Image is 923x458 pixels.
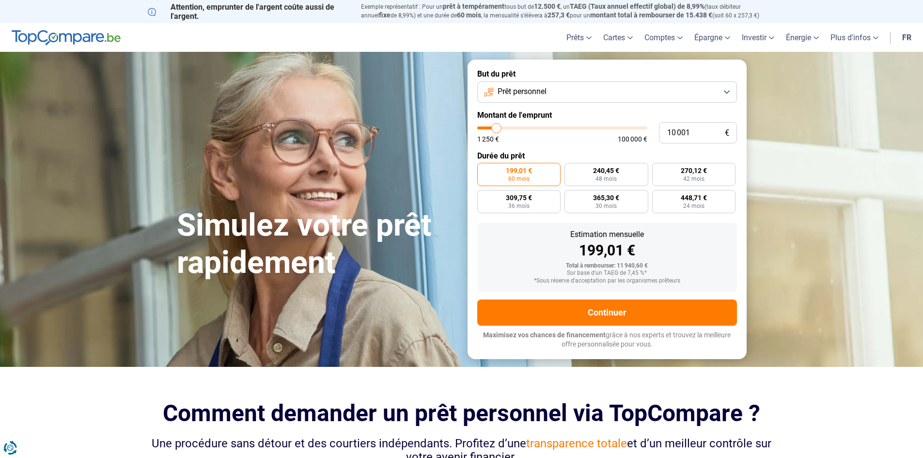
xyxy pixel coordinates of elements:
a: Cartes [597,23,639,52]
a: Investir [736,23,780,52]
span: 60 mois [508,176,530,182]
div: Sur base d'un TAEG de 7,45 %* [485,270,729,277]
span: 1 250 € [477,136,499,142]
span: 24 mois [683,203,704,209]
span: € [725,129,729,137]
span: 240,45 € [593,167,619,174]
span: transparence totale [526,437,627,450]
a: Épargne [688,23,736,52]
span: montant total à rembourser de 15.438 € [590,11,712,19]
p: Attention, emprunter de l'argent coûte aussi de l'argent. [148,2,349,21]
div: Estimation mensuelle [485,231,729,238]
span: 365,30 € [593,194,619,201]
label: Durée du prêt [477,151,737,160]
div: 199,01 € [485,243,729,258]
a: Prêts [561,23,597,52]
label: Montant de l'emprunt [477,111,737,120]
span: 100 000 € [618,136,647,142]
h2: Comment demander un prêt personnel via TopCompare ? [148,400,776,426]
span: 270,12 € [681,167,707,174]
img: TopCompare [12,30,121,46]
h1: Simulez votre prêt rapidement [177,207,456,282]
span: 48 mois [595,176,617,182]
a: Énergie [780,23,825,52]
span: prêt à tempérament [443,2,504,10]
span: Maximisez vos chances de financement [483,331,606,339]
div: *Sous réserve d'acceptation par les organismes prêteurs [485,278,729,284]
span: 42 mois [683,176,704,182]
button: Prêt personnel [477,81,737,103]
a: Plus d'infos [825,23,884,52]
label: But du prêt [477,69,737,79]
span: 199,01 € [506,167,532,174]
a: fr [896,23,917,52]
span: TAEG (Taux annuel effectif global) de 8,99% [570,2,704,10]
button: Continuer [477,300,737,326]
span: 30 mois [595,203,617,209]
span: 60 mois [457,11,481,19]
span: fixe [379,11,391,19]
span: 257,3 € [548,11,570,19]
span: 12.500 € [534,2,561,10]
p: grâce à nos experts et trouvez la meilleure offre personnalisée pour vous. [477,331,737,349]
a: Comptes [639,23,688,52]
span: 448,71 € [681,194,707,201]
span: 309,75 € [506,194,532,201]
span: Prêt personnel [498,86,547,97]
div: Total à rembourser: 11 940,60 € [485,263,729,269]
p: Exemple représentatif : Pour un tous but de , un (taux débiteur annuel de 8,99%) et une durée de ... [361,2,776,20]
span: 36 mois [508,203,530,209]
